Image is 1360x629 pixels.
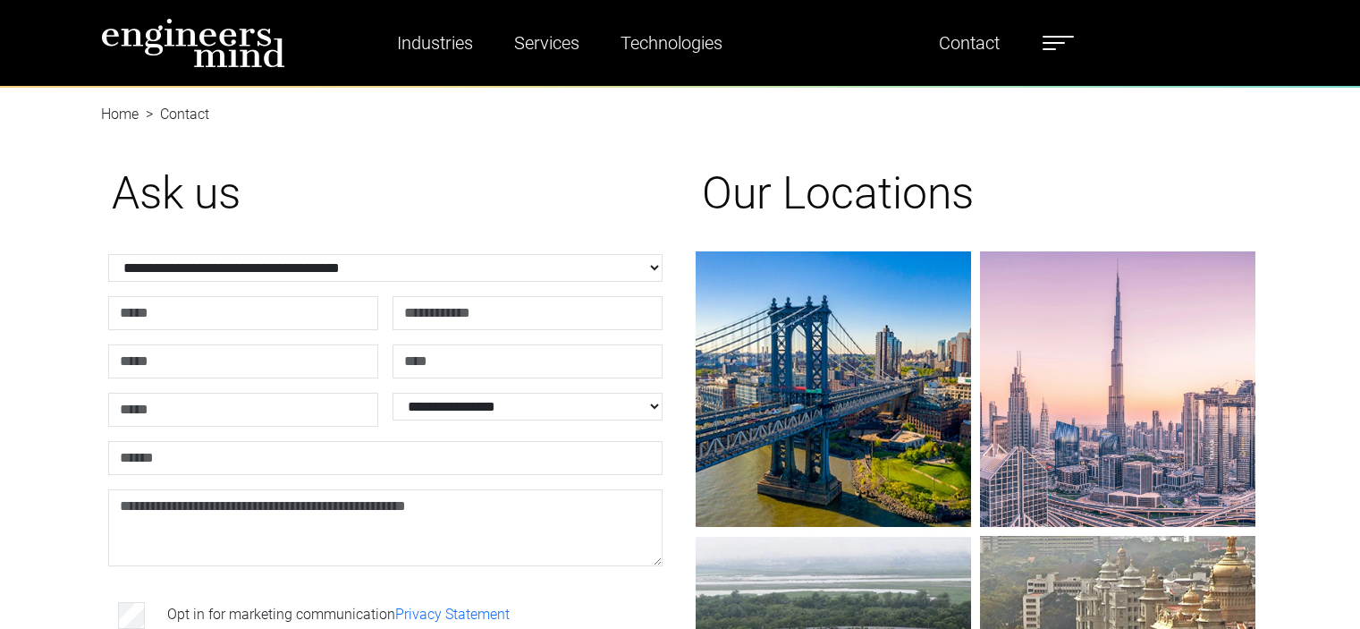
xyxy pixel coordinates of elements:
label: Opt in for marketing communication [167,604,510,625]
nav: breadcrumb [101,86,1260,107]
a: Technologies [613,22,730,64]
a: Industries [390,22,480,64]
h1: Our Locations [702,166,1249,220]
img: gif [980,251,1255,527]
a: Contact [932,22,1007,64]
img: logo [101,18,285,68]
li: Contact [139,104,209,125]
h1: Ask us [112,166,659,220]
a: Home [101,106,139,123]
a: Services [507,22,587,64]
img: gif [696,251,971,527]
a: Privacy Statement [395,606,510,623]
